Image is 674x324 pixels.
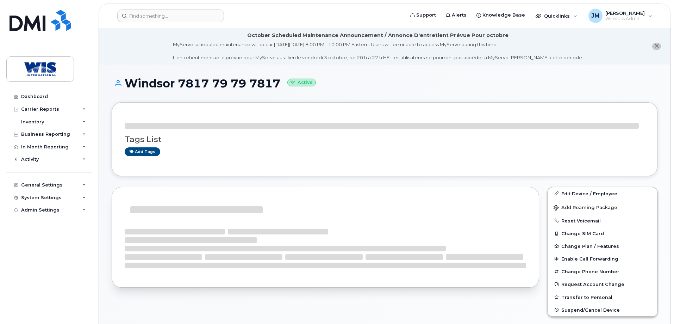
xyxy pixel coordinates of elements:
span: Change Plan / Features [561,244,619,249]
span: Suspend/Cancel Device [561,307,620,312]
a: Edit Device / Employee [548,187,657,200]
button: Reset Voicemail [548,214,657,227]
button: Suspend/Cancel Device [548,304,657,316]
div: MyServe scheduled maintenance will occur [DATE][DATE] 8:00 PM - 10:00 PM Eastern. Users will be u... [173,41,583,61]
small: Active [287,79,316,87]
button: Transfer to Personal [548,291,657,304]
button: Add Roaming Package [548,200,657,214]
div: October Scheduled Maintenance Announcement / Annonce D'entretient Prévue Pour octobre [247,32,508,39]
h3: Tags List [125,135,644,144]
button: Change SIM Card [548,227,657,240]
button: Change Plan / Features [548,240,657,252]
button: close notification [652,43,661,50]
h1: Windsor 7817 79 79 7817 [112,77,657,90]
span: Add Roaming Package [554,205,617,212]
button: Enable Call Forwarding [548,252,657,265]
a: Add tags [125,147,160,156]
button: Change Phone Number [548,265,657,278]
button: Request Account Change [548,278,657,291]
span: Enable Call Forwarding [561,256,618,262]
